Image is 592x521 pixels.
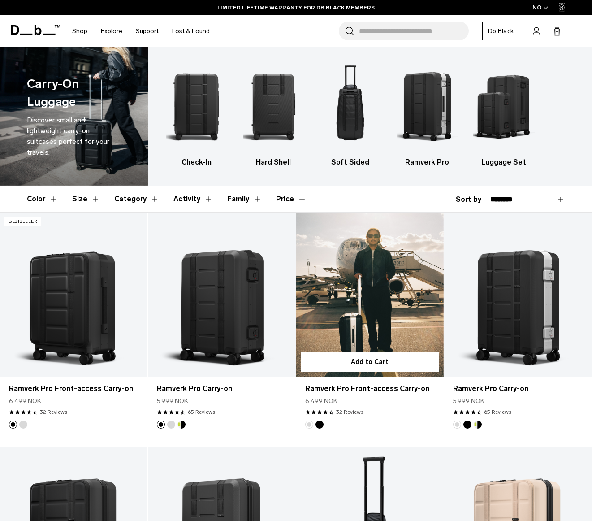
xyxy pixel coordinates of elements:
h3: Check-In [166,157,227,168]
a: Ramverk Pro Front-access Carry-on [9,383,138,394]
a: 65 reviews [484,408,511,416]
span: 6.499 NOK [9,396,41,406]
button: Black Out [9,421,17,429]
a: Ramverk Pro Carry-on [148,213,295,377]
button: Silver [167,421,175,429]
img: Db [397,61,458,152]
img: Db [243,61,304,152]
a: 65 reviews [188,408,215,416]
span: 5.999 NOK [453,396,484,406]
nav: Main Navigation [65,15,216,47]
a: Ramverk Pro Carry-on [453,383,583,394]
li: 5 / 5 [473,61,534,168]
a: Db Check-In [166,61,227,168]
a: Ramverk Pro Front-access Carry-on [305,383,435,394]
a: Db Soft Sided [320,61,380,168]
button: Toggle Price [276,186,307,212]
h3: Ramverk Pro [397,157,458,168]
a: 32 reviews [336,408,363,416]
button: Silver [305,421,313,429]
h3: Hard Shell [243,157,304,168]
a: Ramverk Pro Carry-on [444,213,592,377]
a: Lost & Found [172,15,210,47]
span: 5.999 NOK [157,396,188,406]
a: 32 reviews [40,408,67,416]
p: Bestseller [4,217,41,226]
button: Db x New Amsterdam Surf Association [474,421,482,429]
span: 6.499 NOK [305,396,337,406]
a: Ramverk Pro Front-access Carry-on [296,213,444,377]
a: Ramverk Pro Carry-on [157,383,286,394]
a: Db Black [482,22,519,40]
button: Silver [19,421,27,429]
img: Db [166,61,227,152]
button: Toggle Filter [27,186,58,212]
span: Discover small and lightweight carry-on suitcases perfect for your travels. [27,116,109,156]
li: 1 / 5 [166,61,227,168]
h3: Luggage Set [473,157,534,168]
a: Explore [101,15,122,47]
button: Toggle Filter [227,186,262,212]
li: 2 / 5 [243,61,304,168]
h3: Soft Sided [320,157,380,168]
button: Silver [453,421,461,429]
button: Black Out [157,421,165,429]
button: Add to Cart [301,352,439,372]
li: 4 / 5 [397,61,458,168]
img: Db [473,61,534,152]
li: 3 / 5 [320,61,380,168]
button: Black Out [463,421,471,429]
a: Shop [72,15,87,47]
a: LIMITED LIFETIME WARRANTY FOR DB BLACK MEMBERS [217,4,375,12]
img: Db [320,61,380,152]
button: Db x New Amsterdam Surf Association [177,421,186,429]
button: Black Out [315,421,324,429]
a: Db Hard Shell [243,61,304,168]
a: Db Ramverk Pro [397,61,458,168]
a: Db Luggage Set [473,61,534,168]
a: Support [136,15,159,47]
button: Toggle Filter [114,186,159,212]
button: Toggle Filter [173,186,213,212]
button: Toggle Filter [72,186,100,212]
h1: Carry-On Luggage [27,75,118,111]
